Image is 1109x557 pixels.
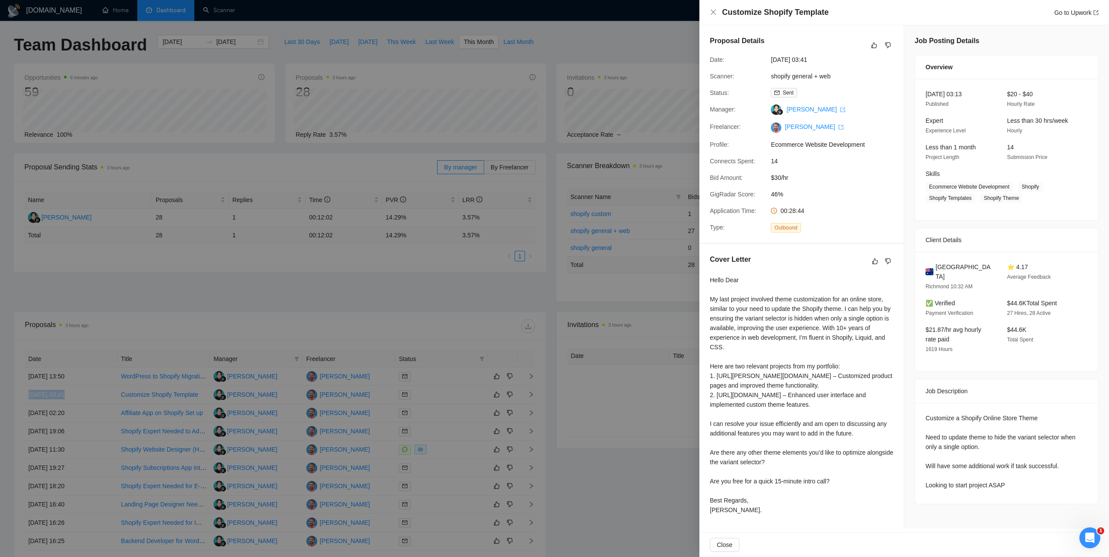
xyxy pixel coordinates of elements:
[883,256,893,267] button: dislike
[883,40,893,51] button: dislike
[926,326,981,343] span: $21.87/hr avg hourly rate paid
[710,36,764,46] h5: Proposal Details
[870,256,880,267] button: like
[1007,337,1033,343] span: Total Spent
[926,379,1088,403] div: Job Description
[710,141,729,148] span: Profile:
[926,310,973,316] span: Payment Verification
[710,106,736,113] span: Manager:
[710,224,725,231] span: Type:
[710,123,741,130] span: Freelancer:
[710,9,717,16] button: Close
[777,109,783,115] img: gigradar-bm.png
[1007,144,1014,151] span: 14
[926,91,962,98] span: [DATE] 03:13
[926,62,953,72] span: Overview
[915,36,979,46] h5: Job Posting Details
[771,189,902,199] span: 46%
[926,228,1088,252] div: Client Details
[710,73,734,80] span: Scanner:
[771,156,902,166] span: 14
[885,258,891,265] span: dislike
[872,258,878,265] span: like
[1018,182,1043,192] span: Shopify
[771,173,902,182] span: $30/hr
[710,9,717,16] span: close
[1079,527,1100,548] iframe: Intercom live chat
[710,207,756,214] span: Application Time:
[771,73,831,80] a: shopify general + web
[885,42,891,49] span: dislike
[1097,527,1104,534] span: 1
[926,154,959,160] span: Project Length
[1007,101,1034,107] span: Hourly Rate
[1054,9,1099,16] a: Go to Upworkexport
[926,193,975,203] span: Shopify Templates
[1007,91,1033,98] span: $20 - $40
[1007,128,1022,134] span: Hourly
[771,208,777,214] span: clock-circle
[926,144,976,151] span: Less than 1 month
[1007,300,1057,307] span: $44.6K Total Spent
[926,267,933,277] img: 🇦🇺
[936,262,993,281] span: [GEOGRAPHIC_DATA]
[926,117,943,124] span: Expert
[710,538,739,552] button: Close
[926,182,1013,192] span: Ecommerce Website Development
[926,170,940,177] span: Skills
[780,207,804,214] span: 00:28:44
[926,300,955,307] span: ✅ Verified
[771,55,902,64] span: [DATE] 03:41
[1093,10,1099,15] span: export
[771,223,801,233] span: Outbound
[710,56,724,63] span: Date:
[710,174,743,181] span: Bid Amount:
[774,90,780,95] span: mail
[926,284,973,290] span: Richmond 10:32 AM
[710,158,755,165] span: Connects Spent:
[710,254,751,265] h5: Cover Letter
[869,40,879,51] button: like
[771,140,902,149] span: Ecommerce Website Development
[771,122,781,133] img: c1j6dRA7aYNogcOwKMXQnyXJ3YvL0qXeYu27qPaKqlpbbjQPEWKYMDABOCVF5TxsgJ
[1007,310,1051,316] span: 27 Hires, 28 Active
[840,107,845,112] span: export
[1007,274,1051,280] span: Average Feedback
[926,128,966,134] span: Experience Level
[926,101,949,107] span: Published
[785,123,844,130] a: [PERSON_NAME] export
[926,413,1088,490] div: Customize a Shopify Online Store Theme Need to update theme to hide the variant selector when onl...
[1007,263,1028,270] span: ⭐ 4.17
[710,191,755,198] span: GigRadar Score:
[717,540,733,550] span: Close
[1007,326,1026,333] span: $44.6K
[1007,117,1068,124] span: Less than 30 hrs/week
[871,42,877,49] span: like
[926,346,953,352] span: 1619 Hours
[838,125,844,130] span: export
[1007,154,1048,160] span: Submission Price
[787,106,845,113] a: [PERSON_NAME] export
[783,90,794,96] span: Sent
[722,7,829,18] h4: Customize Shopify Template
[710,275,893,515] div: Hello Dear My last project involved theme customization for an online store, similar to your need...
[980,193,1023,203] span: Shopify Theme
[710,89,729,96] span: Status:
